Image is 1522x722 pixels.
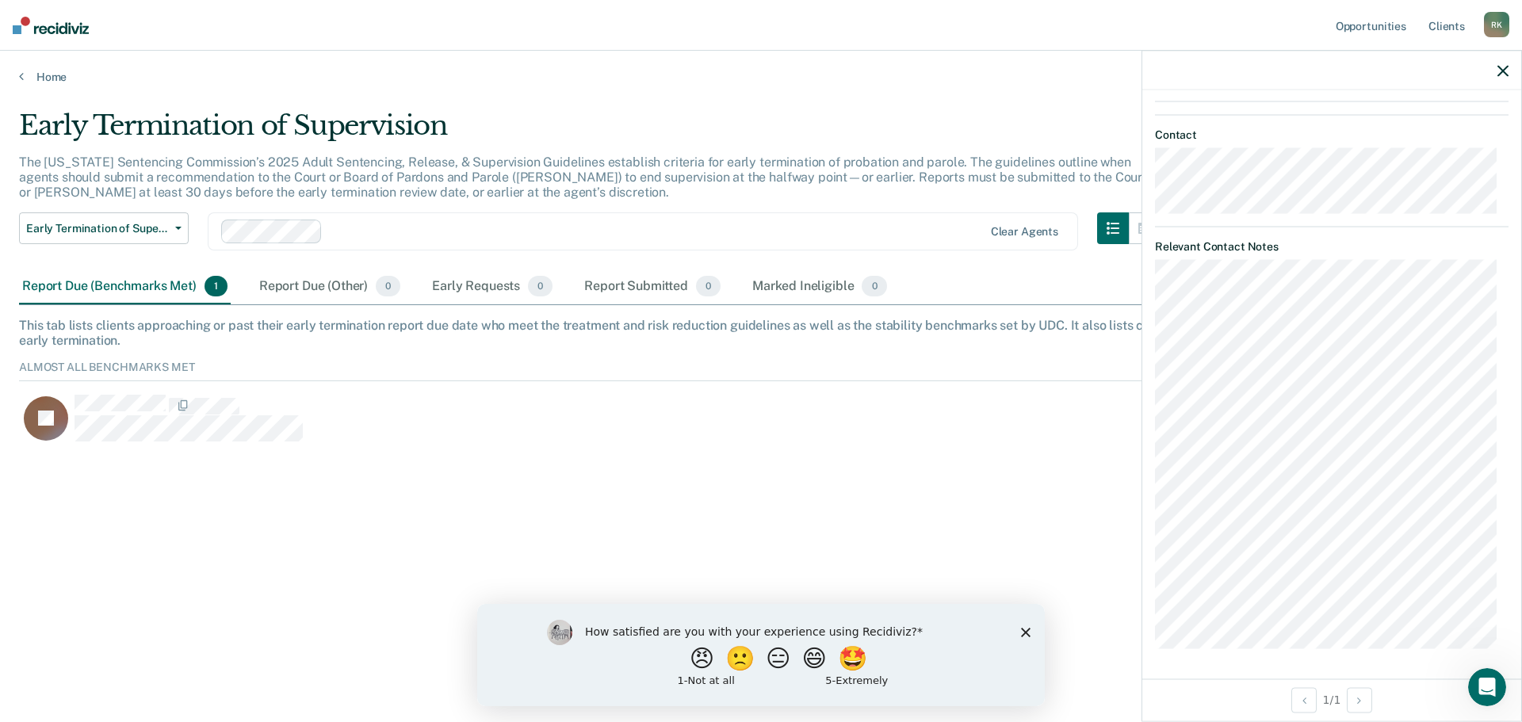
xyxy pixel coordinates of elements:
span: 0 [528,276,553,296]
span: 0 [862,276,886,296]
div: 1 / 1 [1142,678,1521,720]
span: Early Termination of Supervision [26,222,169,235]
iframe: Survey by Kim from Recidiviz [477,604,1045,706]
img: Recidiviz [13,17,89,34]
span: 1 [205,276,228,296]
div: This tab lists clients approaching or past their early termination report due date who meet the t... [19,318,1503,348]
span: 0 [696,276,721,296]
button: Next Opportunity [1347,687,1372,712]
div: R K [1484,12,1509,37]
div: Almost All Benchmarks Met [19,361,1503,381]
dt: Contact [1155,128,1509,142]
p: The [US_STATE] Sentencing Commission’s 2025 Adult Sentencing, Release, & Supervision Guidelines e... [19,155,1147,200]
a: Home [19,70,1503,84]
div: Report Submitted [581,269,724,304]
div: CaseloadOpportunityCell-192236 [19,394,1317,457]
span: 0 [376,276,400,296]
div: Early Termination of Supervision [19,109,1161,155]
dt: Relevant Contact Notes [1155,240,1509,254]
div: Early Requests [429,269,556,304]
div: Report Due (Benchmarks Met) [19,269,231,304]
iframe: Intercom live chat [1468,668,1506,706]
div: Clear agents [991,225,1058,239]
div: Report Due (Other) [256,269,403,304]
button: Previous Opportunity [1291,687,1317,712]
div: Marked Ineligible [749,269,890,304]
